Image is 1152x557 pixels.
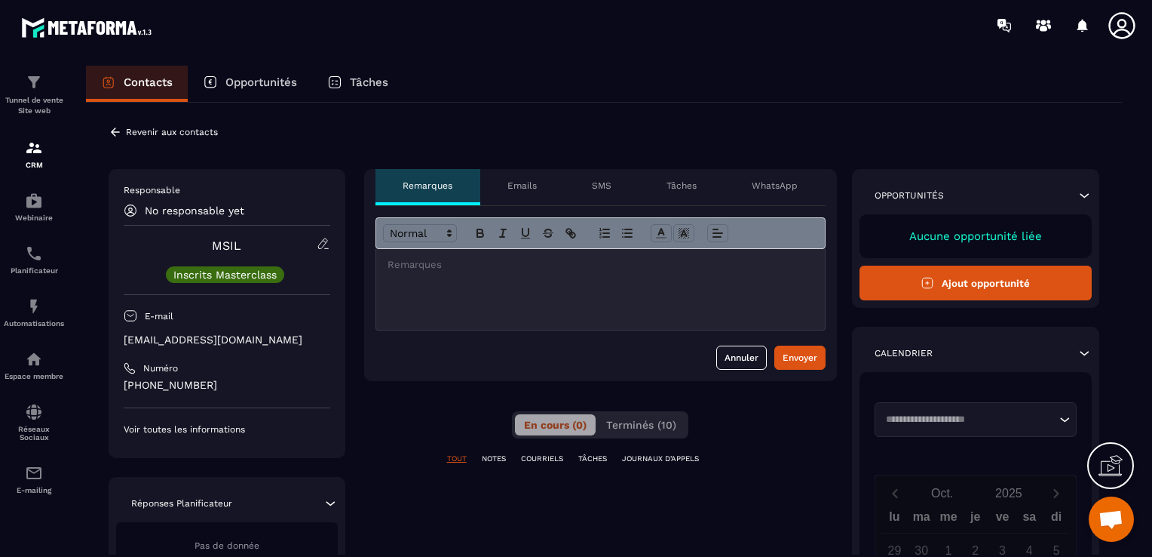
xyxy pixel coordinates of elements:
[195,540,259,551] span: Pas de donnée
[124,184,330,196] p: Responsable
[859,266,1092,300] button: Ajout opportunité
[606,419,676,431] span: Terminés (10)
[21,14,157,42] img: logo
[4,214,64,222] p: Webinaire
[4,233,64,286] a: schedulerschedulerPlanificateur
[225,75,297,89] p: Opportunités
[25,350,43,368] img: automations
[25,464,43,482] img: email
[578,454,607,464] p: TÂCHES
[25,139,43,157] img: formation
[752,180,798,192] p: WhatsApp
[875,402,1077,437] div: Search for option
[597,414,685,435] button: Terminés (10)
[4,161,64,169] p: CRM
[666,180,697,192] p: Tâches
[875,229,1077,243] p: Aucune opportunité liée
[4,372,64,380] p: Espace membre
[25,297,43,315] img: automations
[124,378,330,392] p: [PHONE_NUMBER]
[1089,497,1134,542] div: Ouvrir le chat
[482,454,506,464] p: NOTES
[4,95,64,116] p: Tunnel de vente Site web
[622,454,699,464] p: JOURNAUX D'APPELS
[4,392,64,453] a: social-networksocial-networkRéseaux Sociaux
[145,310,173,322] p: E-mail
[86,66,188,102] a: Contacts
[4,319,64,328] p: Automatisations
[774,346,826,370] button: Envoyer
[25,403,43,421] img: social-network
[524,419,587,431] span: En cours (0)
[507,180,537,192] p: Emails
[4,425,64,442] p: Réseaux Sociaux
[881,412,1056,427] input: Search for option
[4,486,64,494] p: E-mailing
[4,62,64,128] a: formationformationTunnel de vente Site web
[124,75,173,89] p: Contacts
[145,205,244,217] p: No responsable yet
[124,423,330,435] p: Voir toutes les informations
[515,414,596,435] button: En cours (0)
[4,339,64,392] a: automationsautomationsEspace membre
[716,346,767,370] button: Annuler
[25,73,43,91] img: formation
[25,245,43,263] img: scheduler
[312,66,403,102] a: Tâches
[4,180,64,233] a: automationsautomationsWebinaire
[131,497,232,509] p: Réponses Planificateur
[4,453,64,506] a: emailemailE-mailing
[25,192,43,210] img: automations
[173,269,277,280] p: Inscrits Masterclass
[143,362,178,374] p: Numéro
[4,286,64,339] a: automationsautomationsAutomatisations
[875,347,933,359] p: Calendrier
[124,333,330,347] p: [EMAIL_ADDRESS][DOMAIN_NAME]
[592,180,611,192] p: SMS
[447,454,467,464] p: TOUT
[875,189,944,202] p: Opportunités
[4,128,64,180] a: formationformationCRM
[403,180,452,192] p: Remarques
[783,350,817,365] div: Envoyer
[350,75,388,89] p: Tâches
[521,454,563,464] p: COURRIELS
[126,127,218,137] p: Revenir aux contacts
[212,238,241,253] a: MSIL
[4,266,64,275] p: Planificateur
[188,66,312,102] a: Opportunités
